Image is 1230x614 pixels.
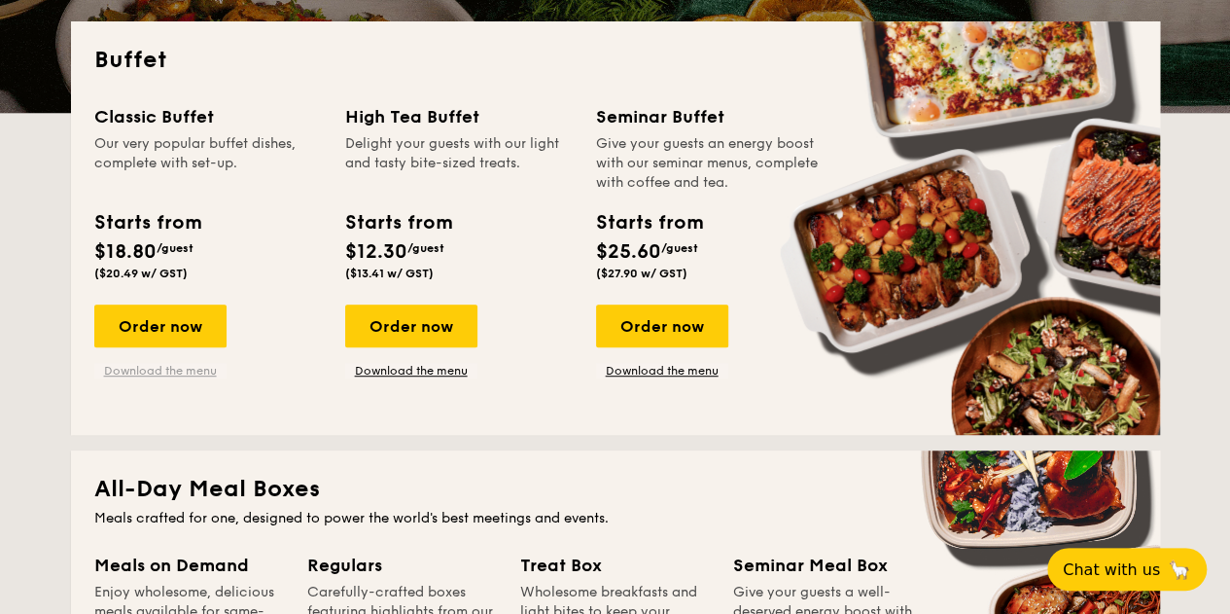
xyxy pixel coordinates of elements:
div: Delight your guests with our light and tasty bite-sized treats. [345,134,573,193]
span: $25.60 [596,240,661,264]
h2: All-Day Meal Boxes [94,474,1137,505]
div: High Tea Buffet [345,103,573,130]
a: Download the menu [94,363,227,379]
span: ($27.90 w/ GST) [596,267,687,280]
div: Treat Box [520,552,710,579]
a: Download the menu [345,363,477,379]
span: /guest [661,241,698,255]
span: $18.80 [94,240,157,264]
div: Starts from [596,208,702,237]
a: Download the menu [596,363,728,379]
div: Give your guests an energy boost with our seminar menus, complete with coffee and tea. [596,134,824,193]
span: ($13.41 w/ GST) [345,267,434,280]
div: Meals crafted for one, designed to power the world's best meetings and events. [94,509,1137,528]
button: Chat with us🦙 [1047,548,1207,591]
span: /guest [407,241,444,255]
div: Starts from [94,208,200,237]
h2: Buffet [94,45,1137,76]
div: Order now [94,305,227,347]
div: Starts from [345,208,451,237]
div: Order now [596,305,728,347]
span: Chat with us [1063,560,1160,579]
div: Seminar Meal Box [733,552,923,579]
div: Our very popular buffet dishes, complete with set-up. [94,134,322,193]
span: ($20.49 w/ GST) [94,267,188,280]
div: Meals on Demand [94,552,284,579]
span: 🦙 [1168,559,1191,581]
span: /guest [157,241,193,255]
div: Seminar Buffet [596,103,824,130]
div: Regulars [307,552,497,579]
div: Classic Buffet [94,103,322,130]
span: $12.30 [345,240,407,264]
div: Order now [345,305,477,347]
